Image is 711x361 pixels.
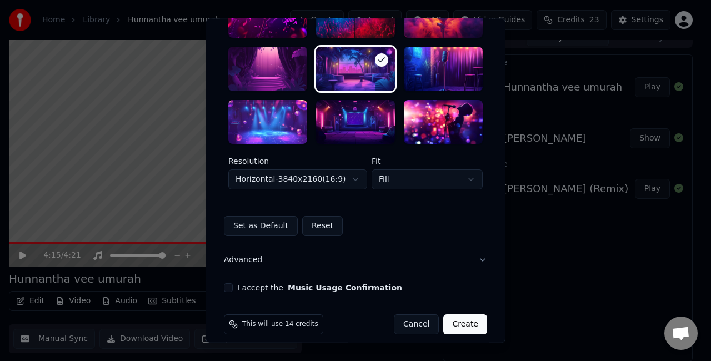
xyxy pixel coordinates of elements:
[443,315,487,335] button: Create
[394,315,439,335] button: Cancel
[288,284,402,292] button: I accept the
[242,320,318,329] span: This will use 14 credits
[237,284,402,292] label: I accept the
[372,158,483,166] label: Fit
[228,158,367,166] label: Resolution
[302,217,343,237] button: Reset
[224,246,487,275] button: Advanced
[224,217,298,237] button: Set as Default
